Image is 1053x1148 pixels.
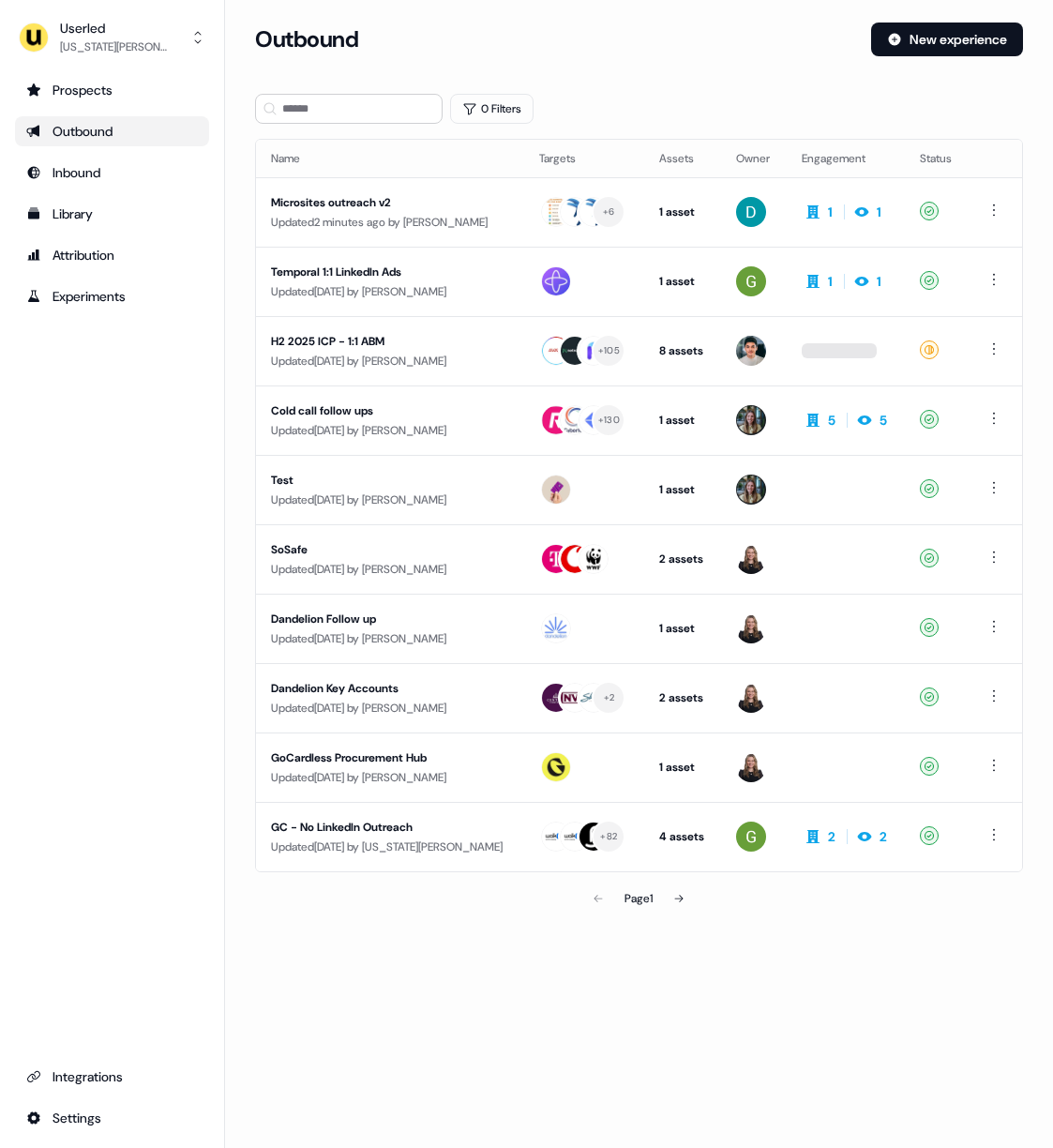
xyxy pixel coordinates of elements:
div: Cold call follow ups [271,401,509,420]
div: Updated [DATE] by [PERSON_NAME] [271,629,509,648]
div: Updated [DATE] by [PERSON_NAME] [271,768,509,787]
a: Go to integrations [15,1103,209,1133]
div: + 6 [603,204,615,220]
div: 1 asset [659,272,706,291]
div: 8 assets [659,341,706,360]
div: 2 assets [659,550,706,568]
a: Go to experiments [15,281,209,311]
div: Updated 2 minutes ago by [PERSON_NAME] [271,213,509,232]
div: 1 [877,203,881,221]
div: Updated [DATE] by [PERSON_NAME] [271,282,509,301]
th: Name [256,140,524,177]
div: + 2 [604,689,615,706]
div: Library [26,204,198,223]
div: 1 asset [659,619,706,638]
img: David [736,197,766,227]
div: Outbound [26,122,198,141]
div: Integrations [26,1067,198,1086]
button: Userled[US_STATE][PERSON_NAME] [15,15,209,60]
a: Go to integrations [15,1062,209,1092]
div: Updated [DATE] by [PERSON_NAME] [271,699,509,717]
div: 1 asset [659,480,706,499]
div: Inbound [26,163,198,182]
img: Geneviève [736,752,766,782]
div: 1 asset [659,758,706,777]
button: 0 Filters [450,94,534,124]
div: Dandelion Follow up [271,610,509,628]
img: Georgia [736,266,766,296]
th: Assets [644,140,721,177]
div: 1 asset [659,203,706,221]
a: Go to prospects [15,75,209,105]
div: Updated [DATE] by [PERSON_NAME] [271,421,509,440]
div: 1 [877,272,881,291]
img: Georgia [736,822,766,852]
div: 5 [828,411,835,430]
div: SoSafe [271,540,509,559]
div: GC - No LinkedIn Outreach [271,818,509,837]
div: Test [271,471,509,490]
img: Geneviève [736,544,766,574]
h3: Outbound [255,25,358,53]
div: Page 1 [624,889,653,908]
div: H2 2025 ICP - 1:1 ABM [271,332,509,351]
a: Go to outbound experience [15,116,209,146]
img: Geneviève [736,613,766,643]
img: Geneviève [736,683,766,713]
div: Attribution [26,246,198,264]
div: Temporal 1:1 LinkedIn Ads [271,263,509,281]
div: 2 assets [659,688,706,707]
div: Userled [60,19,173,38]
div: [US_STATE][PERSON_NAME] [60,38,173,56]
a: Go to Inbound [15,158,209,188]
div: Dandelion Key Accounts [271,679,509,698]
th: Status [905,140,969,177]
div: 5 [880,411,887,430]
div: Updated [DATE] by [PERSON_NAME] [271,491,509,509]
div: + 82 [600,828,617,845]
div: Prospects [26,81,198,99]
th: Engagement [787,140,905,177]
div: 1 [828,203,833,221]
img: Charlotte [736,405,766,435]
div: Updated [DATE] by [PERSON_NAME] [271,560,509,579]
div: Settings [26,1109,198,1127]
div: Updated [DATE] by [US_STATE][PERSON_NAME] [271,838,509,856]
div: GoCardless Procurement Hub [271,748,509,767]
a: Go to templates [15,199,209,229]
div: Microsites outreach v2 [271,193,509,212]
a: Go to attribution [15,240,209,270]
th: Owner [721,140,787,177]
div: 4 assets [659,827,706,846]
div: + 105 [598,342,620,359]
th: Targets [524,140,643,177]
div: Experiments [26,287,198,306]
div: 2 [880,827,887,846]
div: 1 asset [659,411,706,430]
div: 2 [828,827,835,846]
div: Updated [DATE] by [PERSON_NAME] [271,352,509,370]
div: 1 [828,272,833,291]
button: New experience [871,23,1023,56]
img: Charlotte [736,475,766,505]
img: Vincent [736,336,766,366]
div: + 130 [598,412,620,429]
